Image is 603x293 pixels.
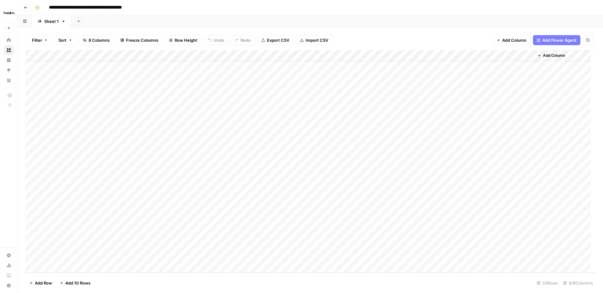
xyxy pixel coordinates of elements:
span: Redo [241,37,251,43]
a: Opportunities [4,65,14,75]
a: Sheet 1 [32,15,71,28]
span: Export CSV [267,37,289,43]
a: Insights [4,55,14,65]
button: Add Row [25,278,56,288]
button: Row Height [165,35,201,45]
div: Sheet 1 [44,18,59,24]
a: Home [4,35,14,45]
button: Import CSV [296,35,332,45]
button: Add Column [492,35,530,45]
button: Freeze Columns [116,35,162,45]
button: Filter [28,35,52,45]
div: 8/8 Columns [561,278,595,288]
a: Settings [4,250,14,260]
span: Add Column [502,37,526,43]
span: Add Power Agent [542,37,577,43]
a: Learning Hub [4,270,14,280]
span: Add 10 Rows [65,280,90,286]
a: Usage [4,260,14,270]
button: Undo [204,35,228,45]
span: Row Height [175,37,197,43]
img: Haskn Logo [4,7,15,19]
span: Add Row [35,280,52,286]
button: Add Column [535,51,568,60]
span: Sort [58,37,67,43]
a: Browse [4,45,14,55]
button: Workspace: Haskn [4,5,14,21]
span: Import CSV [306,37,328,43]
span: Add Column [543,53,565,58]
div: 20 Rows [534,278,561,288]
button: Sort [54,35,76,45]
span: Undo [214,37,224,43]
button: Export CSV [257,35,293,45]
button: Add Power Agent [533,35,580,45]
button: Help + Support [4,280,14,290]
a: Your Data [4,75,14,85]
button: Add 10 Rows [56,278,94,288]
button: 8 Columns [79,35,114,45]
button: Redo [231,35,255,45]
span: Freeze Columns [126,37,158,43]
span: 8 Columns [89,37,110,43]
span: Filter [32,37,42,43]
